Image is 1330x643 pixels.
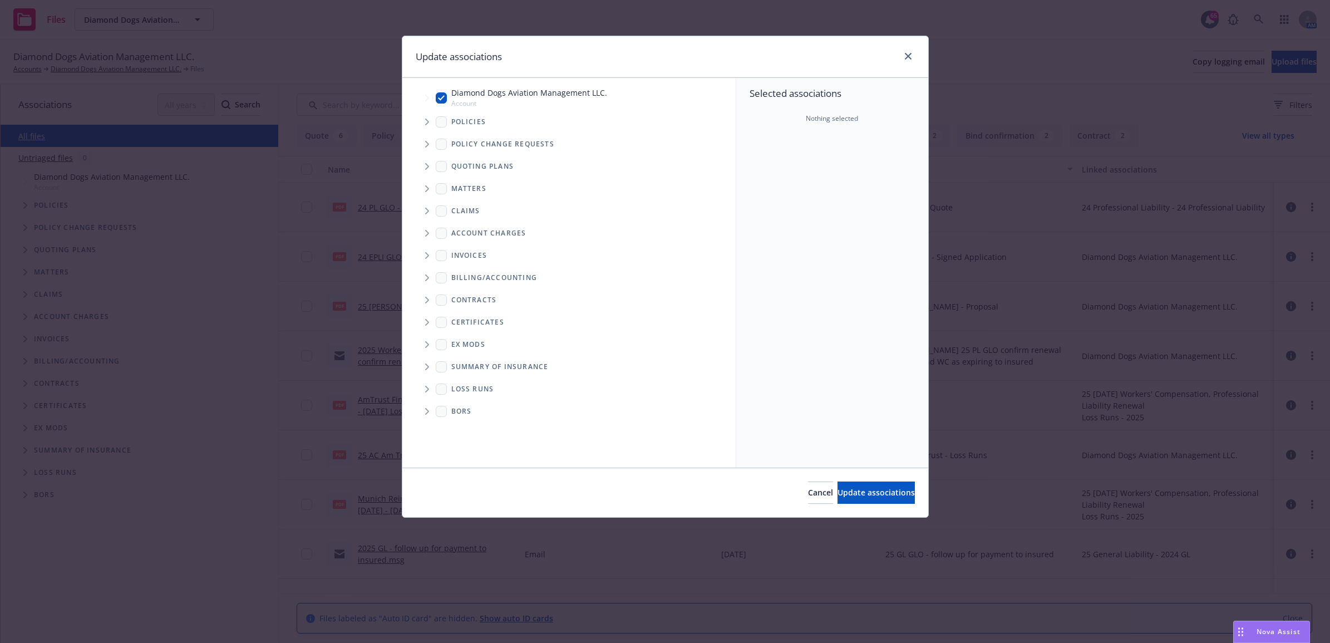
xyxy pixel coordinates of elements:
span: Certificates [451,319,504,326]
h1: Update associations [416,50,502,64]
span: Contracts [451,297,497,303]
span: Billing/Accounting [451,274,538,281]
button: Update associations [838,482,915,504]
span: Quoting plans [451,163,514,170]
span: Policies [451,119,486,125]
span: Nova Assist [1257,627,1301,636]
span: Invoices [451,252,487,259]
span: Policy change requests [451,141,554,148]
span: Update associations [838,487,915,498]
span: Diamond Dogs Aviation Management LLC. [451,87,607,99]
a: close [902,50,915,63]
span: Loss Runs [451,386,494,392]
span: Account charges [451,230,526,237]
span: Selected associations [750,87,915,100]
div: Folder Tree Example [402,267,736,423]
span: Account [451,99,607,108]
button: Cancel [808,482,833,504]
span: Ex Mods [451,341,485,348]
div: Tree Example [402,85,736,266]
button: Nova Assist [1233,621,1310,643]
span: Summary of insurance [451,364,549,370]
span: Cancel [808,487,833,498]
div: Drag to move [1234,621,1248,642]
span: BORs [451,408,472,415]
span: Claims [451,208,480,214]
span: Matters [451,185,486,192]
span: Nothing selected [806,114,858,124]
